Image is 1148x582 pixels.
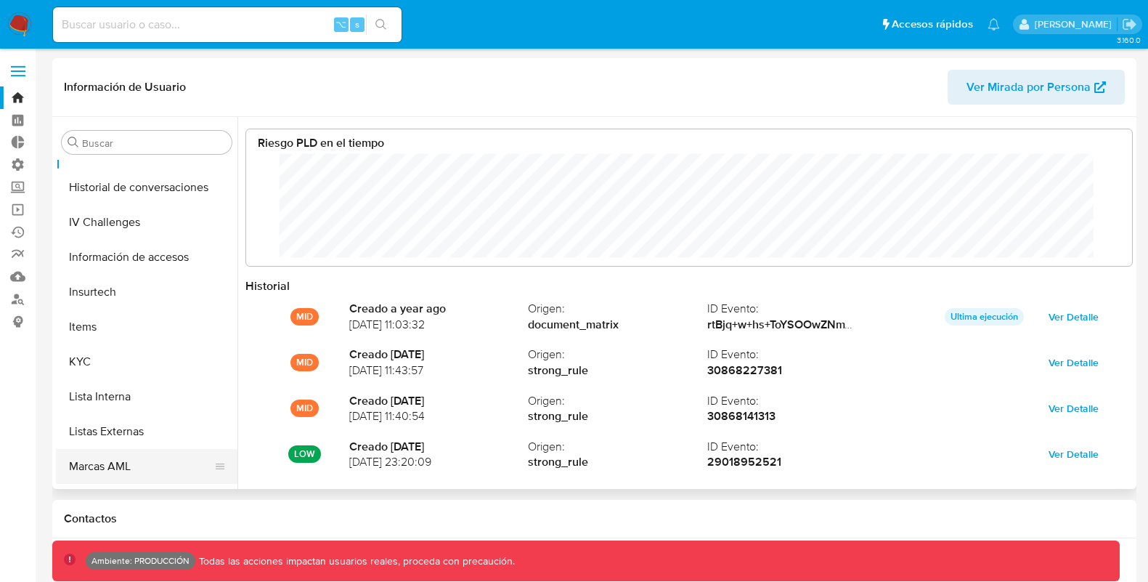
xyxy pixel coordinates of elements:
strong: Creado [DATE] [349,393,528,409]
strong: strong_rule [528,408,707,424]
strong: Riesgo PLD en el tiempo [258,134,384,151]
h1: Información de Usuario [64,80,186,94]
button: Ver Detalle [1038,305,1109,328]
button: Insurtech [56,275,237,310]
strong: 30868227381 [707,362,782,379]
strong: 29018952521 [707,453,781,470]
span: Ver Detalle [1049,398,1099,419]
button: Items [56,310,237,344]
span: Origen : [528,393,707,409]
button: Ver Detalle [1038,351,1109,374]
a: Notificaciones [988,18,1000,31]
strong: Historial [245,278,290,294]
span: [DATE] 11:03:32 [349,317,528,333]
p: MID [290,308,319,326]
p: adriana.wada@mercadolibre.com [1035,17,1117,31]
button: Ver Mirada por Persona [948,70,1125,105]
strong: document_matrix [528,317,707,333]
span: s [355,17,359,31]
span: Ver Detalle [1049,444,1099,464]
span: Origen : [528,439,707,455]
button: Información de accesos [56,240,237,275]
button: search-icon [366,15,396,35]
span: Accesos rápidos [892,17,973,32]
input: Buscar usuario o caso... [53,15,402,34]
span: [DATE] 23:20:09 [349,454,528,470]
a: Salir [1122,17,1137,32]
span: Ver Detalle [1049,352,1099,373]
p: MID [290,400,319,417]
span: Origen : [528,347,707,363]
button: Lista Interna [56,379,237,414]
span: Origen : [528,301,707,317]
span: [DATE] 11:43:57 [349,363,528,379]
input: Buscar [82,137,226,150]
p: Ambiente: PRODUCCIÓN [91,558,190,564]
button: Listas Externas [56,414,237,449]
button: Buscar [68,137,79,148]
button: Ver Detalle [1038,397,1109,420]
span: Ver Detalle [1049,307,1099,327]
span: ID Evento : [707,393,886,409]
span: ⌥ [335,17,346,31]
strong: Creado a year ago [349,301,528,317]
strong: strong_rule [528,363,707,379]
span: ID Evento : [707,439,886,455]
button: Perfiles [56,484,237,519]
span: [DATE] 11:40:54 [349,408,528,424]
strong: Creado [DATE] [349,439,528,455]
button: Marcas AML [56,449,226,484]
p: LOW [288,445,321,463]
strong: Creado [DATE] [349,347,528,363]
p: Ultima ejecución [945,308,1024,326]
p: Todas las acciones impactan usuarios reales, proceda con precaución. [195,554,515,568]
span: Ver Mirada por Persona [966,70,1091,105]
button: IV Challenges [56,205,237,240]
p: MID [290,354,319,371]
strong: 30868141313 [707,408,775,424]
span: ID Evento : [707,347,886,363]
strong: strong_rule [528,454,707,470]
button: Historial de conversaciones [56,170,237,205]
button: KYC [56,344,237,379]
span: ID Evento : [707,301,886,317]
button: Ver Detalle [1038,442,1109,466]
h1: Contactos [64,512,1125,526]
